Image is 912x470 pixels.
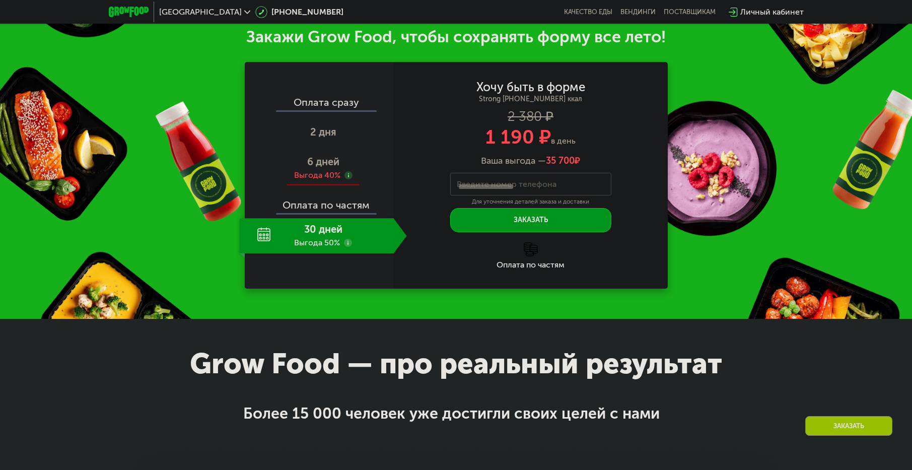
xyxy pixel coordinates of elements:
div: поставщикам [664,8,716,16]
button: Заказать [450,208,611,232]
span: 1 190 ₽ [485,125,551,149]
img: l6xcnZfty9opOoJh.png [524,242,538,256]
span: в день [551,136,576,146]
div: Оплата по частям [246,190,394,213]
div: Выгода 40% [294,170,340,181]
div: Strong [PHONE_NUMBER] ккал [394,95,668,104]
div: Оплата сразу [246,97,394,110]
div: Личный кабинет [740,6,804,18]
span: [GEOGRAPHIC_DATA] [159,8,242,16]
span: ₽ [546,156,580,167]
a: Вендинги [620,8,656,16]
a: [PHONE_NUMBER] [255,6,343,18]
div: Оплата по частям [394,261,668,269]
div: Для уточнения деталей заказа и доставки [450,198,611,206]
div: Ваша выгода — [394,156,668,167]
a: Качество еды [564,8,612,16]
div: Grow Food — про реальный результат [169,343,743,386]
span: 2 дня [310,126,336,138]
div: Хочу быть в форме [476,82,585,93]
label: Введите номер телефона [457,181,556,187]
div: 2 380 ₽ [394,111,668,122]
div: Заказать [805,416,892,436]
span: 35 700 [546,155,575,166]
span: 6 дней [307,156,339,168]
div: Более 15 000 человек уже достигли своих целей с нами [243,402,669,426]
